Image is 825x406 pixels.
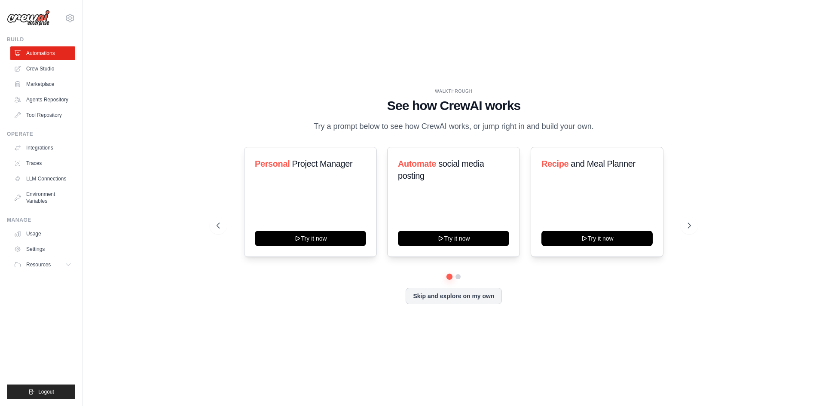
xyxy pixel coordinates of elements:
button: Skip and explore on my own [406,288,501,304]
a: Traces [10,156,75,170]
a: LLM Connections [10,172,75,186]
button: Try it now [398,231,509,246]
a: Usage [10,227,75,241]
button: Try it now [255,231,366,246]
a: Environment Variables [10,187,75,208]
span: Recipe [541,159,568,168]
span: social media posting [398,159,484,180]
span: Personal [255,159,290,168]
span: and Meal Planner [571,159,635,168]
span: Logout [38,388,54,395]
div: Build [7,36,75,43]
a: Tool Repository [10,108,75,122]
span: Project Manager [292,159,352,168]
h1: See how CrewAI works [217,98,691,113]
div: Manage [7,217,75,223]
a: Settings [10,242,75,256]
span: Resources [26,261,51,268]
a: Marketplace [10,77,75,91]
p: Try a prompt below to see how CrewAI works, or jump right in and build your own. [309,120,598,133]
button: Try it now [541,231,653,246]
a: Automations [10,46,75,60]
img: Logo [7,10,50,26]
span: Automate [398,159,436,168]
button: Resources [10,258,75,272]
a: Agents Repository [10,93,75,107]
iframe: Chat Widget [782,365,825,406]
button: Logout [7,385,75,399]
div: Operate [7,131,75,137]
div: WALKTHROUGH [217,88,691,95]
a: Crew Studio [10,62,75,76]
a: Integrations [10,141,75,155]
